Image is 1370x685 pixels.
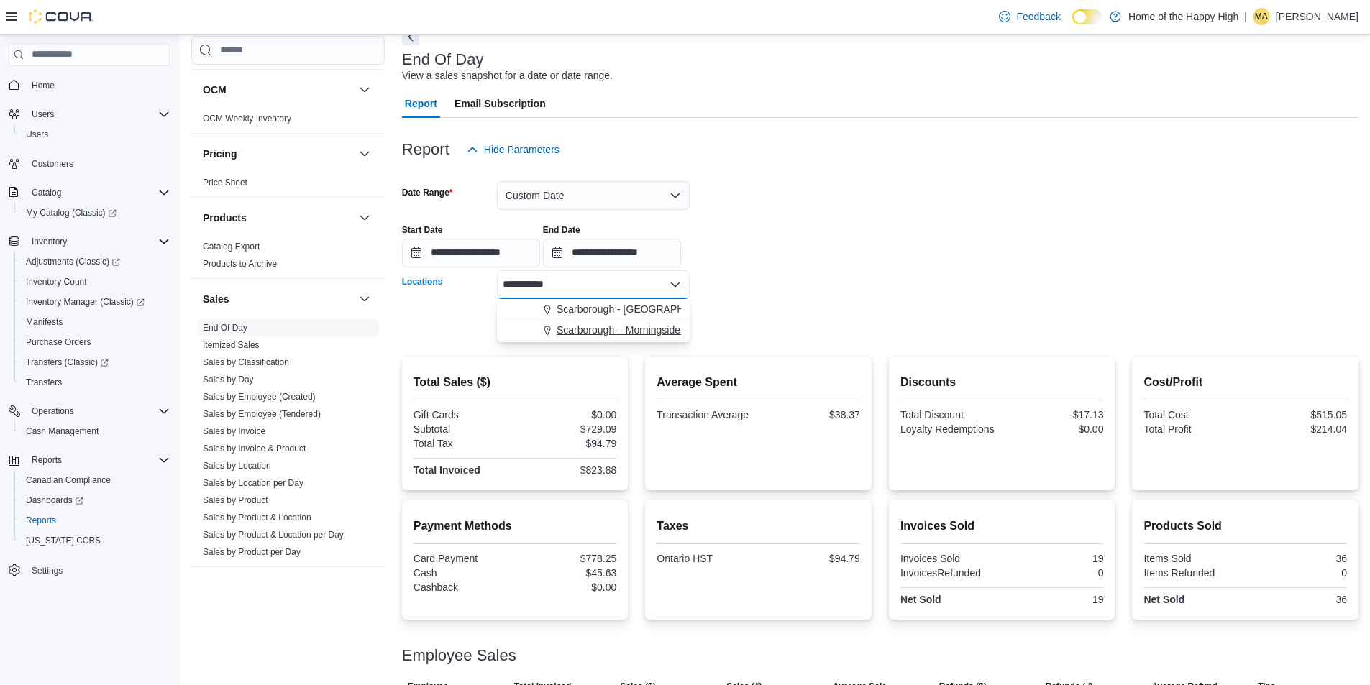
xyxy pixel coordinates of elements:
[203,478,303,488] a: Sales by Location per Day
[20,253,126,270] a: Adjustments (Classic)
[26,316,63,328] span: Manifests
[26,561,170,579] span: Settings
[14,203,175,223] a: My Catalog (Classic)
[1143,374,1347,391] h2: Cost/Profit
[461,135,565,164] button: Hide Parameters
[29,9,93,24] img: Cova
[900,518,1104,535] h2: Invoices Sold
[543,239,681,267] input: Press the down key to open a popover containing a calendar.
[20,472,117,489] a: Canadian Compliance
[14,470,175,490] button: Canadian Compliance
[20,204,122,221] a: My Catalog (Classic)
[26,76,170,94] span: Home
[1072,9,1102,24] input: Dark Mode
[20,354,114,371] a: Transfers (Classic)
[26,562,68,579] a: Settings
[203,292,229,306] h3: Sales
[20,293,150,311] a: Inventory Manager (Classic)
[518,581,616,593] div: $0.00
[356,209,373,226] button: Products
[203,391,316,403] span: Sales by Employee (Created)
[203,177,247,188] span: Price Sheet
[1005,594,1103,605] div: 19
[203,426,265,437] span: Sales by Invoice
[356,145,373,162] button: Pricing
[762,409,860,420] div: $38.37
[14,252,175,272] a: Adjustments (Classic)
[518,553,616,564] div: $778.25
[3,75,175,96] button: Home
[26,451,170,469] span: Reports
[26,377,62,388] span: Transfers
[14,490,175,510] a: Dashboards
[20,423,104,440] a: Cash Management
[203,339,260,351] span: Itemized Sales
[497,320,690,341] button: Scarborough – Morningside - Friendly Stranger
[20,492,89,509] a: Dashboards
[657,518,860,535] h2: Taxes
[497,299,690,320] button: Scarborough - [GEOGRAPHIC_DATA] - Fire & Flower
[26,184,170,201] span: Catalog
[402,28,419,45] button: Next
[32,565,63,576] span: Settings
[26,207,117,219] span: My Catalog (Classic)
[203,460,271,472] span: Sales by Location
[402,224,443,236] label: Start Date
[414,567,512,579] div: Cash
[402,68,613,83] div: View a sales snapshot for a date or date range.
[14,372,175,392] button: Transfers
[203,374,254,385] span: Sales by Day
[14,510,175,530] button: Reports
[20,126,54,143] a: Users
[20,253,170,270] span: Adjustments (Classic)
[1005,553,1103,564] div: 19
[203,147,353,161] button: Pricing
[543,224,580,236] label: End Date
[20,532,170,549] span: Washington CCRS
[356,81,373,98] button: OCM
[203,512,311,523] a: Sales by Product & Location
[26,77,60,94] a: Home
[203,323,247,333] a: End Of Day
[900,374,1104,391] h2: Discounts
[1248,553,1347,564] div: 36
[1253,8,1270,25] div: Milagros Argoso
[20,313,170,331] span: Manifests
[203,495,268,505] a: Sales by Product
[14,421,175,441] button: Cash Management
[203,392,316,402] a: Sales by Employee (Created)
[26,276,87,288] span: Inventory Count
[20,293,170,311] span: Inventory Manager (Classic)
[1016,9,1060,24] span: Feedback
[203,357,289,367] a: Sales by Classification
[14,332,175,352] button: Purchase Orders
[203,495,268,506] span: Sales by Product
[26,155,79,173] a: Customers
[203,409,321,419] a: Sales by Employee (Tendered)
[518,567,616,579] div: $45.63
[32,405,74,417] span: Operations
[20,492,170,509] span: Dashboards
[26,296,145,308] span: Inventory Manager (Classic)
[20,472,170,489] span: Canadian Compliance
[414,438,512,449] div: Total Tax
[203,83,227,97] h3: OCM
[191,238,385,278] div: Products
[26,129,48,140] span: Users
[203,258,277,270] span: Products to Archive
[402,276,443,288] label: Locations
[14,352,175,372] a: Transfers (Classic)
[1143,518,1347,535] h2: Products Sold
[203,461,271,471] a: Sales by Location
[32,109,54,120] span: Users
[203,322,247,334] span: End Of Day
[20,126,170,143] span: Users
[1128,8,1238,25] p: Home of the Happy High
[993,2,1066,31] a: Feedback
[1005,567,1103,579] div: 0
[3,231,175,252] button: Inventory
[26,426,99,437] span: Cash Management
[20,334,97,351] a: Purchase Orders
[191,110,385,133] div: OCM
[20,512,170,529] span: Reports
